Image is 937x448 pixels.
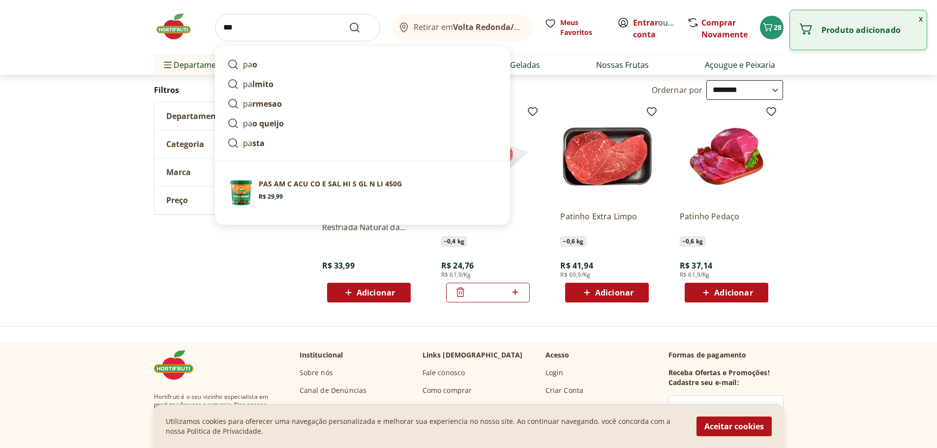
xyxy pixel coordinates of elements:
button: Menu [162,53,174,77]
span: R$ 33,99 [322,260,355,271]
strong: sta [252,138,265,149]
button: Preço [154,186,302,214]
img: Hortifruti [154,12,203,41]
img: Principal [227,179,255,207]
b: Volta Redonda/[GEOGRAPHIC_DATA] [453,22,595,32]
span: R$ 41,94 [560,260,593,271]
a: Código de Ética [300,403,351,413]
a: PrincipalPAS AM C ACU CO E SAL HI S GL N LI 450GR$ 29,99 [223,175,502,210]
p: pa [243,137,265,149]
a: Trocas e Devoluções [423,403,491,413]
span: ~ 0,6 kg [560,237,586,246]
span: Retirar em [414,23,522,31]
span: Preço [166,195,188,205]
a: Esqueci Minha Senha [545,403,618,413]
button: Adicionar [565,283,649,302]
button: Categoria [154,130,302,158]
p: Links [DEMOGRAPHIC_DATA] [423,350,523,360]
button: Carrinho [760,16,784,39]
a: Patinho Pedaço [680,211,773,233]
span: Hortifruti é o seu vizinho especialista em produtos frescos e naturais. Nas nossas plataformas de... [154,393,284,448]
a: Sobre nós [300,368,333,378]
span: Meus Favoritos [560,18,605,37]
span: R$ 24,76 [441,260,474,271]
span: Departamentos [162,53,233,77]
a: Criar Conta [545,386,584,395]
strong: lmito [252,79,273,90]
strong: o queijo [252,118,284,129]
p: Acesso [545,350,570,360]
a: Meus Favoritos [544,18,605,37]
span: 28 [774,23,782,32]
img: Patinho Pedaço [680,110,773,203]
a: Login [545,368,564,378]
a: pao [223,55,502,74]
h3: Receba Ofertas e Promoções! [668,368,770,378]
h2: Filtros [154,80,302,100]
a: pasta [223,133,502,153]
span: ~ 0,6 kg [680,237,705,246]
span: Marca [166,167,191,177]
p: pa [243,118,284,129]
span: ~ 0,4 kg [441,237,467,246]
button: Adicionar [327,283,411,302]
span: R$ 37,14 [680,260,712,271]
button: Submit Search [349,22,372,33]
a: Criar conta [633,17,687,40]
span: R$ 69,9/Kg [560,271,590,279]
span: ou [633,17,677,40]
a: parmesao [223,94,502,114]
button: Retirar emVolta Redonda/[GEOGRAPHIC_DATA] [392,14,533,41]
strong: rmesao [252,98,282,109]
a: Patinho Extra Limpo [560,211,654,233]
img: Patinho Extra Limpo [560,110,654,203]
a: pao queijo [223,114,502,133]
span: Adicionar [714,289,753,297]
a: Fale conosco [423,368,465,378]
span: Adicionar [357,289,395,297]
button: Aceitar cookies [696,417,772,436]
a: Comprar Novamente [701,17,748,40]
span: R$ 61,9/Kg [441,271,471,279]
p: Institucional [300,350,343,360]
input: search [215,14,380,41]
button: Fechar notificação [915,10,927,27]
button: Adicionar [685,283,768,302]
p: pa [243,59,257,70]
a: Nossas Frutas [596,59,649,71]
p: pa [243,78,273,90]
p: Produto adicionado [821,25,919,35]
h3: Cadastre seu e-mail: [668,378,739,388]
a: Entrar [633,17,658,28]
img: Hortifruti [154,350,203,380]
a: Como comprar [423,386,472,395]
a: palmito [223,74,502,94]
a: Canal de Denúncias [300,386,367,395]
strong: o [252,59,257,70]
span: R$ 61,9/Kg [680,271,710,279]
p: Utilizamos cookies para oferecer uma navegação personalizada e melhorar sua experiencia no nosso ... [166,417,685,436]
span: Departamento [166,111,224,121]
span: R$ 29,99 [259,193,283,201]
label: Ordernar por [652,85,703,95]
button: Marca [154,158,302,186]
p: Formas de pagamento [668,350,784,360]
span: Adicionar [595,289,634,297]
p: PAS AM C ACU CO E SAL HI S GL N LI 450G [259,179,402,189]
a: Açougue e Peixaria [705,59,775,71]
span: Categoria [166,139,204,149]
p: pa [243,98,282,110]
button: Departamento [154,102,302,130]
